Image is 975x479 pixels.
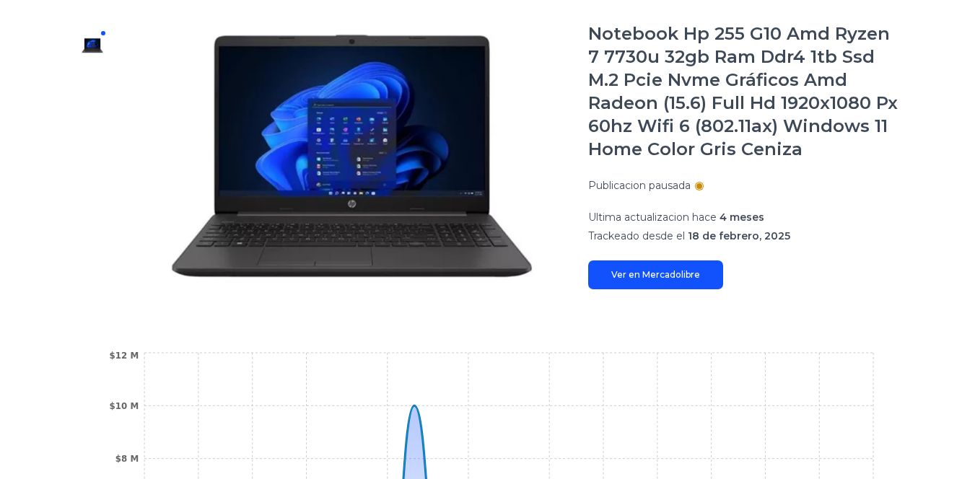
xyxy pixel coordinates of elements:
span: Trackeado desde el [588,229,685,242]
tspan: $8 M [115,454,139,464]
span: 4 meses [720,211,764,224]
span: 18 de febrero, 2025 [688,229,790,242]
img: Notebook Hp 255 G10 Amd Ryzen 7 7730u 32gb Ram Ddr4 1tb Ssd M.2 Pcie Nvme Gráficos Amd Radeon (15... [144,22,559,289]
img: Notebook Hp 255 G10 Amd Ryzen 7 7730u 32gb Ram Ddr4 1tb Ssd M.2 Pcie Nvme Gráficos Amd Radeon (15... [81,34,104,57]
tspan: $12 M [110,351,139,361]
p: Publicacion pausada [588,178,691,193]
a: Ver en Mercadolibre [588,260,723,289]
tspan: $10 M [110,401,139,411]
h1: Notebook Hp 255 G10 Amd Ryzen 7 7730u 32gb Ram Ddr4 1tb Ssd M.2 Pcie Nvme Gráficos Amd Radeon (15... [588,22,906,161]
span: Ultima actualizacion hace [588,211,717,224]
